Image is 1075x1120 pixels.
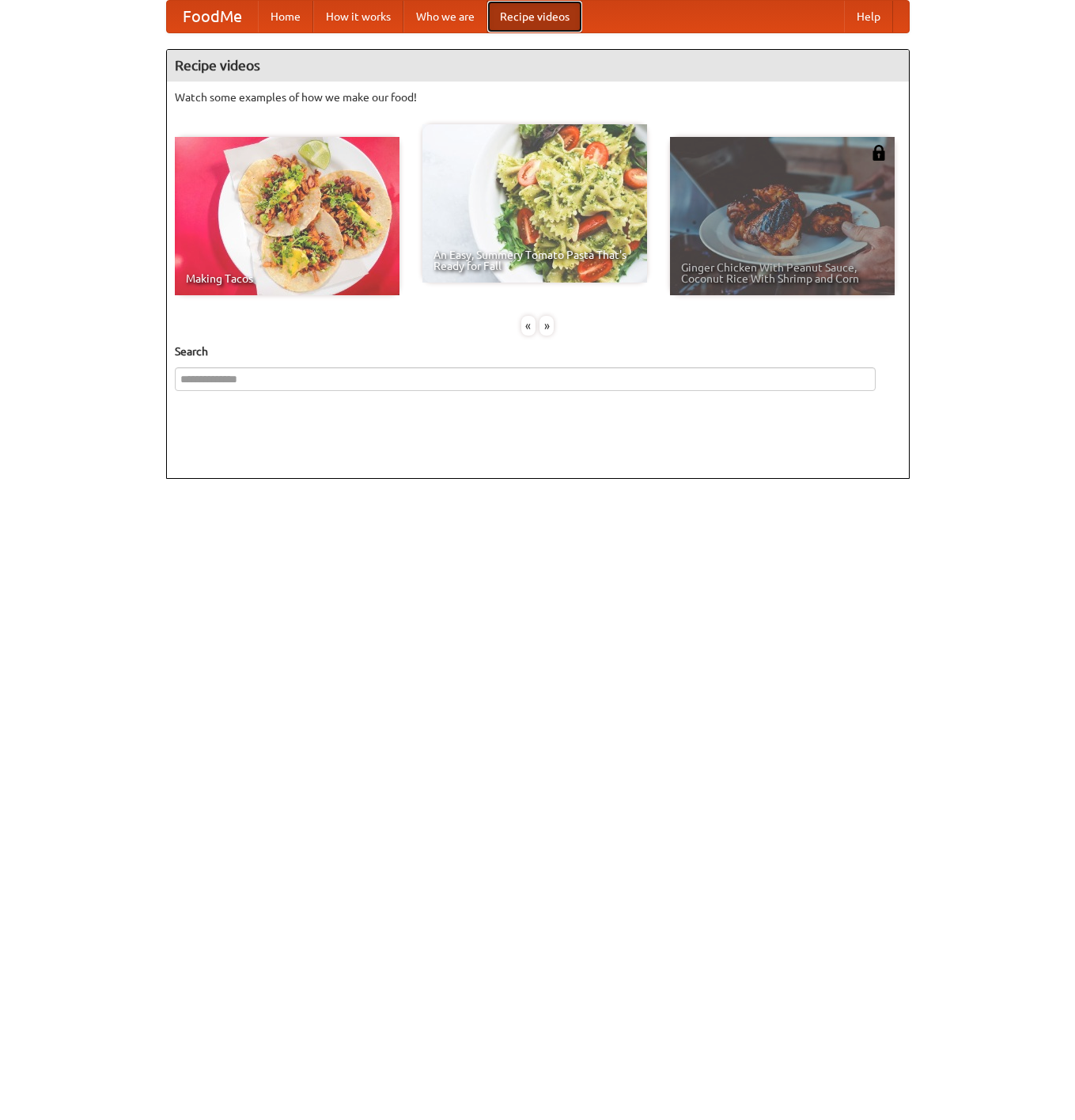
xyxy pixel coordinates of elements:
a: Making Tacos [175,137,399,295]
span: An Easy, Summery Tomato Pasta That's Ready for Fall [433,249,636,271]
a: Recipe videos [487,1,582,32]
div: » [539,316,554,336]
a: Who we are [403,1,487,32]
h4: Recipe videos [167,50,909,82]
a: Home [258,1,313,32]
a: How it works [313,1,403,32]
p: Watch some examples of how we make our food! [175,89,901,105]
div: « [521,316,536,336]
span: Making Tacos [186,273,388,284]
a: An Easy, Summery Tomato Pasta That's Ready for Fall [422,124,647,283]
img: 483408.png [871,145,887,161]
h5: Search [175,344,901,359]
a: FoodMe [167,1,258,32]
a: Help [844,1,893,32]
